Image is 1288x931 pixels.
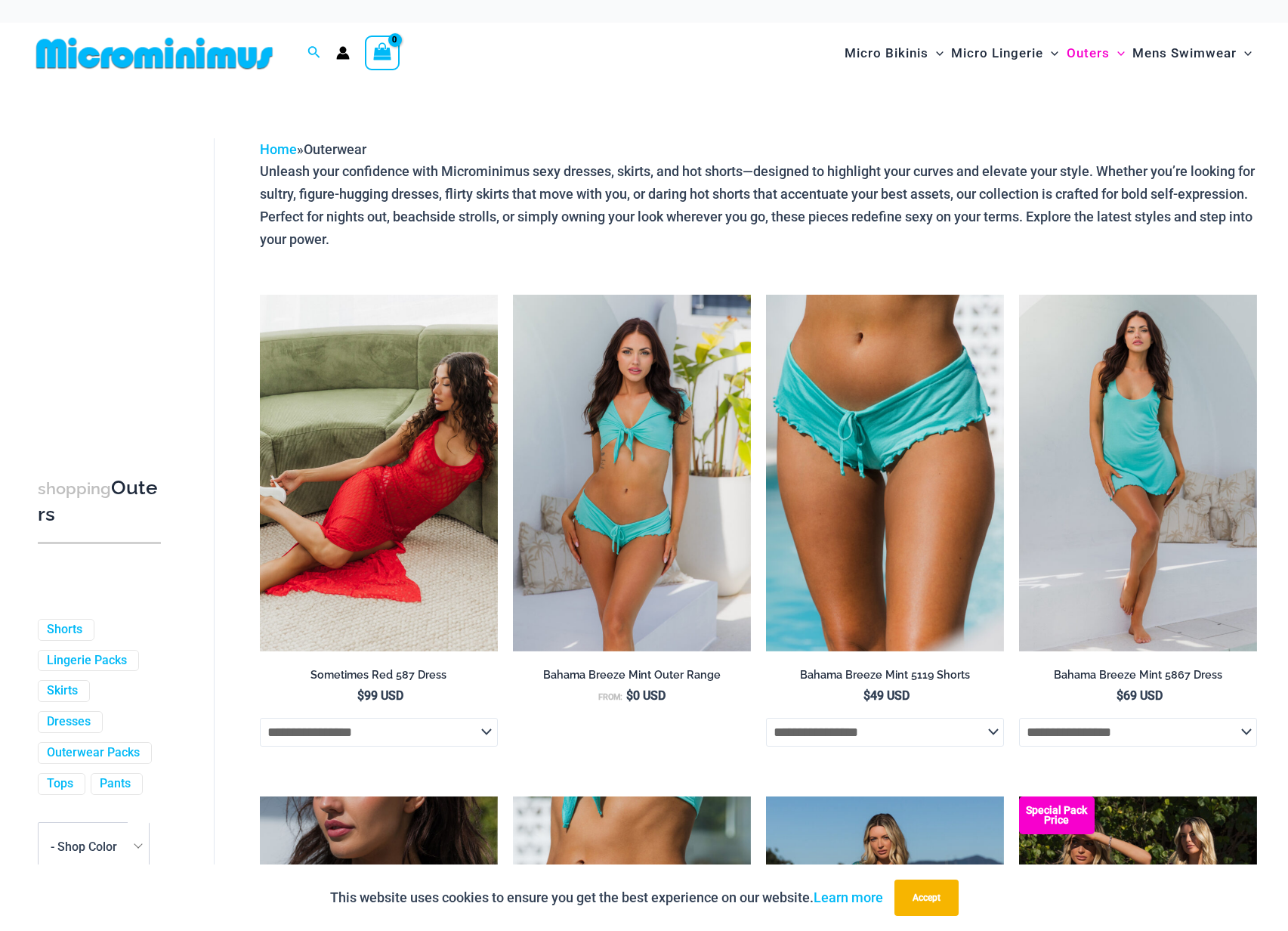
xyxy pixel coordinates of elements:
img: Sometimes Red 587 Dress 10 [260,295,498,652]
a: Bahama Breeze Mint 5867 Dress 01Bahama Breeze Mint 5867 Dress 03Bahama Breeze Mint 5867 Dress 03 [1019,295,1257,652]
span: - Shop Color [51,840,117,854]
span: Menu Toggle [1110,34,1125,73]
a: Micro BikinisMenu ToggleMenu Toggle [841,30,947,76]
a: OutersMenu ToggleMenu Toggle [1063,30,1129,76]
span: $ [357,688,364,703]
a: Sometimes Red 587 Dress 10Sometimes Red 587 Dress 09Sometimes Red 587 Dress 09 [260,295,498,652]
a: Dresses [47,714,91,730]
span: From: [598,692,622,702]
h2: Sometimes Red 587 Dress [260,668,498,682]
button: Accept [894,880,959,916]
a: Search icon link [307,44,321,63]
span: Menu Toggle [1043,34,1058,73]
span: $ [626,688,633,703]
a: Shorts [47,622,82,638]
span: Micro Lingerie [951,34,1043,73]
h3: Outers [38,475,161,527]
a: Account icon link [336,46,350,60]
a: Lingerie Packs [47,653,127,669]
b: Special Pack Price [1019,806,1095,825]
bdi: 49 USD [863,688,910,703]
span: Outers [1067,34,1110,73]
span: Outerwear [304,141,366,157]
a: Bahama Breeze Mint Outer Range [513,668,751,688]
span: Menu Toggle [1237,34,1252,73]
a: Micro LingerieMenu ToggleMenu Toggle [947,30,1062,76]
a: Mens SwimwearMenu ToggleMenu Toggle [1129,30,1256,76]
img: Bahama Breeze Mint 9116 Crop Top 5119 Shorts 01v2 [513,295,751,652]
span: Mens Swimwear [1132,34,1237,73]
img: MM SHOP LOGO FLAT [30,36,279,70]
h2: Bahama Breeze Mint 5867 Dress [1019,668,1257,682]
a: Pants [100,776,131,792]
a: Home [260,141,297,157]
p: Unleash your confidence with Microminimus sexy dresses, skirts, and hot shorts—designed to highli... [260,160,1257,250]
span: - Shop Color [39,823,149,871]
bdi: 69 USD [1117,688,1163,703]
p: This website uses cookies to ensure you get the best experience on our website. [330,886,883,909]
span: » [260,141,366,157]
a: Bahama Breeze Mint 9116 Crop Top 5119 Shorts 01v2Bahama Breeze Mint 9116 Crop Top 5119 Shorts 04v... [513,295,751,652]
a: Tops [47,776,73,792]
a: Bahama Breeze Mint 5119 Shorts [766,668,1004,688]
span: $ [1117,688,1123,703]
span: Micro Bikinis [845,34,928,73]
a: Outerwear Packs [47,745,140,761]
nav: Site Navigation [839,28,1258,79]
a: Skirts [47,683,78,699]
span: $ [863,688,870,703]
img: Bahama Breeze Mint 5867 Dress 01 [1019,295,1257,652]
span: shopping [38,479,111,498]
span: - Shop Color [38,822,150,872]
h2: Bahama Breeze Mint Outer Range [513,668,751,682]
iframe: TrustedSite Certified [38,126,174,428]
a: Bahama Breeze Mint 5119 Shorts 01Bahama Breeze Mint 5119 Shorts 02Bahama Breeze Mint 5119 Shorts 02 [766,295,1004,652]
bdi: 99 USD [357,688,403,703]
a: Sometimes Red 587 Dress [260,668,498,688]
bdi: 0 USD [626,688,666,703]
a: View Shopping Cart, empty [365,36,400,70]
span: Menu Toggle [928,34,944,73]
h2: Bahama Breeze Mint 5119 Shorts [766,668,1004,682]
a: Bahama Breeze Mint 5867 Dress [1019,668,1257,688]
a: Learn more [814,889,883,905]
img: Bahama Breeze Mint 5119 Shorts 01 [766,295,1004,652]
